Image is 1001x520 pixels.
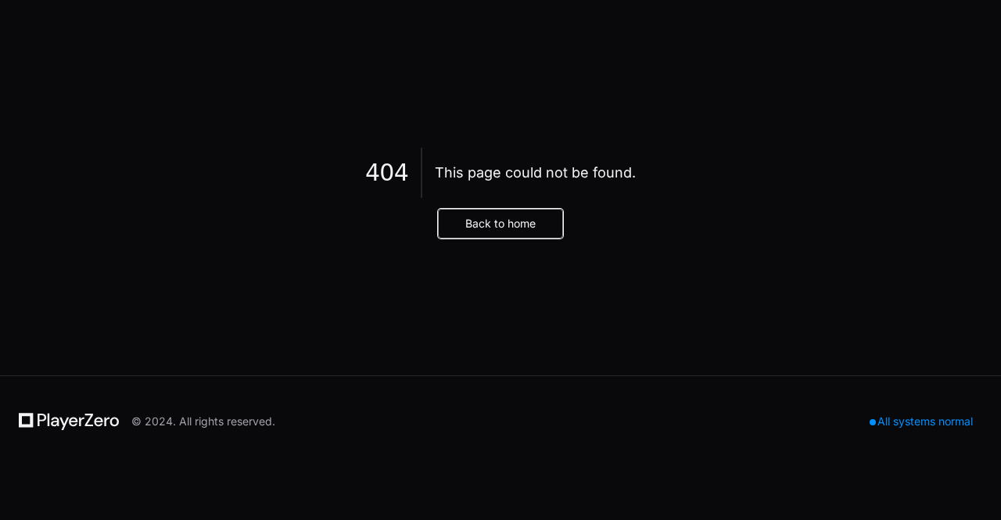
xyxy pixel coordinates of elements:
button: Back to home [438,209,563,238]
div: All systems normal [860,411,982,432]
a: Powered byPylon [110,85,189,98]
div: © 2024. All rights reserved. [131,414,275,429]
span: Pylon [156,86,189,98]
div: This page could not be found. [435,162,636,184]
span: 404 [365,159,408,187]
